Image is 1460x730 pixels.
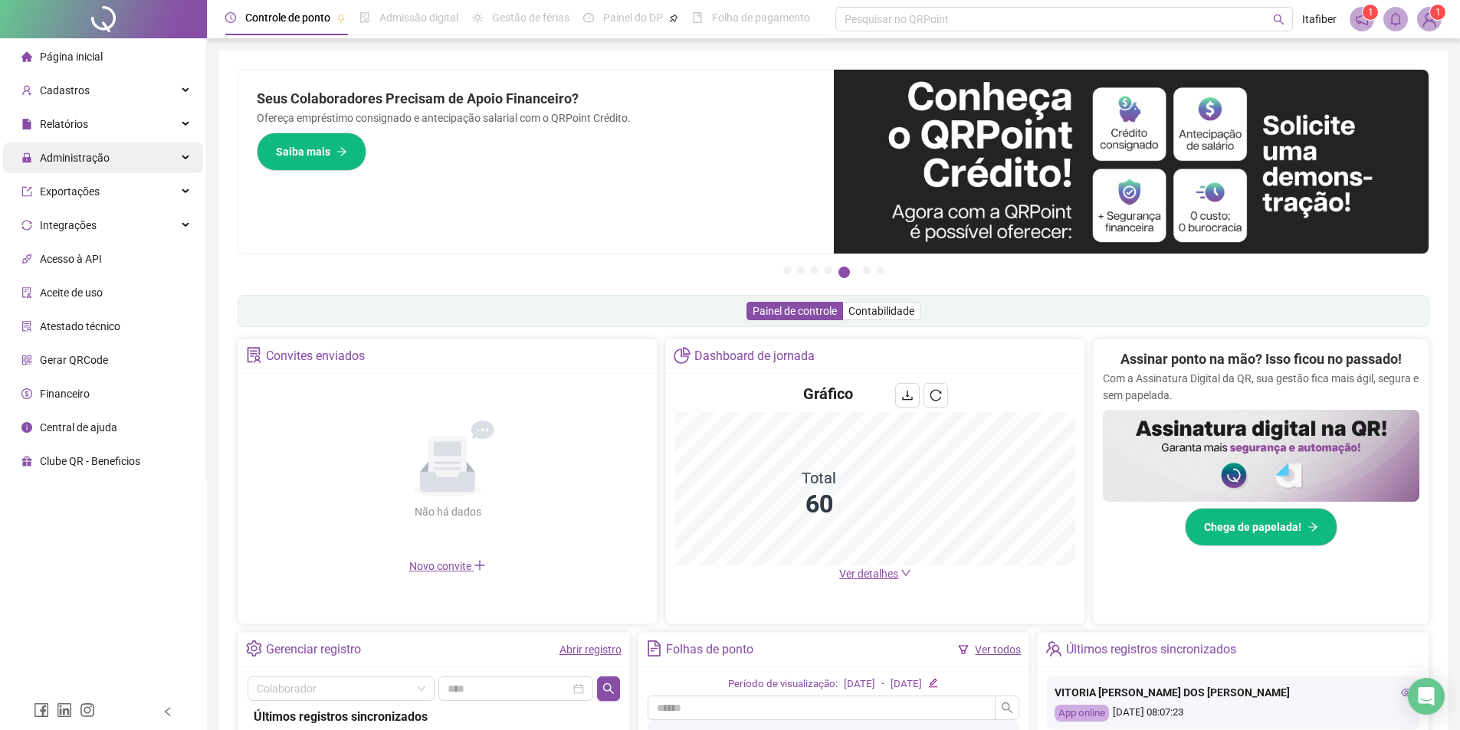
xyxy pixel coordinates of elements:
[848,305,914,317] span: Contabilidade
[1103,410,1419,502] img: banner%2F02c71560-61a6-44d4-94b9-c8ab97240462.png
[825,267,832,274] button: 4
[1103,370,1419,404] p: Com a Assinatura Digital da QR, sua gestão fica mais ágil, segura e sem papelada.
[21,119,32,129] span: file
[891,676,922,692] div: [DATE]
[40,118,88,130] span: Relatórios
[1430,5,1445,20] sup: Atualize o seu contato no menu Meus Dados
[1401,687,1412,698] span: eye
[40,219,97,231] span: Integrações
[21,422,32,433] span: info-circle
[40,455,140,467] span: Clube QR - Beneficios
[928,678,938,688] span: edit
[225,12,236,23] span: clock-circle
[246,347,262,363] span: solution
[1120,349,1402,370] h2: Assinar ponto na mão? Isso ficou no passado!
[975,643,1021,656] a: Ver todos
[1001,702,1013,714] span: search
[803,383,853,404] h4: Gráfico
[21,85,32,96] span: user-add
[583,12,594,23] span: dashboard
[811,267,819,274] button: 3
[797,267,805,274] button: 2
[40,320,120,332] span: Atestado técnico
[646,640,662,656] span: file-text
[1418,8,1441,31] img: 11104
[40,51,103,63] span: Página inicial
[80,702,95,718] span: instagram
[1363,5,1378,20] sup: 1
[21,321,32,332] span: solution
[692,12,703,23] span: book
[1055,684,1412,701] div: VITORIA [PERSON_NAME] DOS [PERSON_NAME]
[21,355,32,365] span: qrcode
[276,143,330,160] span: Saiba mais
[245,11,330,24] span: Controle de ponto
[1389,12,1403,26] span: bell
[246,640,262,656] span: setting
[863,267,871,274] button: 6
[728,676,838,692] div: Período de visualização:
[666,637,753,663] div: Folhas de ponto
[34,702,49,718] span: facebook
[930,389,942,401] span: reload
[958,644,969,655] span: filter
[492,11,569,24] span: Gestão de férias
[1302,11,1337,28] span: Itafiber
[336,14,346,23] span: pushpin
[712,11,810,24] span: Folha de pagamento
[472,12,483,23] span: sun
[694,343,815,369] div: Dashboard de jornada
[1408,678,1445,715] div: Open Intercom Messenger
[559,643,622,656] a: Abrir registro
[266,343,365,369] div: Convites enviados
[881,676,884,692] div: -
[40,152,110,164] span: Administração
[603,11,663,24] span: Painel do DP
[21,254,32,264] span: api
[21,186,32,197] span: export
[40,354,108,366] span: Gerar QRCode
[783,267,791,274] button: 1
[359,12,370,23] span: file-done
[1055,705,1109,722] div: App online
[21,456,32,466] span: gift
[40,253,102,265] span: Acesso à API
[901,568,911,578] span: down
[336,146,347,157] span: arrow-right
[57,702,72,718] span: linkedin
[266,637,361,663] div: Gerenciar registro
[40,388,90,400] span: Financeiro
[40,84,90,97] span: Cadastros
[40,421,117,434] span: Central de ajuda
[40,185,100,198] span: Exportações
[1273,14,1284,25] span: search
[21,51,32,62] span: home
[257,88,815,110] h2: Seus Colaboradores Precisam de Apoio Financeiro?
[602,683,615,695] span: search
[162,706,173,717] span: left
[669,14,678,23] span: pushpin
[839,568,911,580] a: Ver detalhes down
[839,568,898,580] span: Ver detalhes
[257,110,815,126] p: Ofereça empréstimo consignado e antecipação salarial com o QRPoint Crédito.
[1055,705,1412,722] div: [DATE] 08:07:23
[901,389,914,401] span: download
[1185,508,1337,546] button: Chega de papelada!
[844,676,875,692] div: [DATE]
[40,286,103,299] span: Aceite de uso
[1066,637,1236,663] div: Últimos registros sincronizados
[1045,640,1061,656] span: team
[1355,12,1369,26] span: notification
[257,133,366,171] button: Saiba mais
[474,559,486,571] span: plus
[1307,522,1318,532] span: arrow-right
[21,388,32,399] span: dollar
[838,267,850,278] button: 5
[21,152,32,163] span: lock
[1204,519,1301,535] span: Chega de papelada!
[1435,7,1441,18] span: 1
[377,503,518,520] div: Não há dados
[1368,7,1373,18] span: 1
[254,707,614,726] div: Últimos registros sincronizados
[21,220,32,231] span: sync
